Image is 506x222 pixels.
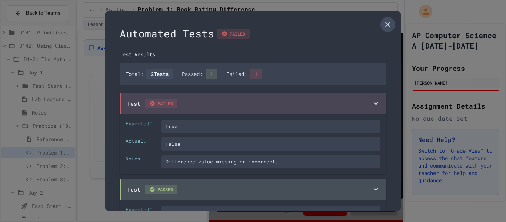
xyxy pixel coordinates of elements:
[145,185,177,194] span: PASSED
[126,69,173,79] div: Total:
[206,69,217,79] span: 1
[161,206,380,219] div: true
[250,69,262,79] span: 1
[161,155,380,169] div: Difference value missing or incorrect.
[226,69,262,79] div: Failed:
[126,155,155,169] div: Notes:
[217,29,250,39] div: FAILED
[126,137,155,151] div: Actual:
[146,69,173,79] span: 2 Tests
[161,120,380,133] div: true
[161,137,380,151] div: false
[120,26,386,42] div: Automated Tests
[145,99,177,108] span: FAILED
[182,69,217,79] div: Passed:
[127,99,177,108] div: Test
[120,50,386,58] div: Test Results
[126,206,155,219] div: Expected:
[126,120,155,133] div: Expected:
[127,185,177,194] div: Test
